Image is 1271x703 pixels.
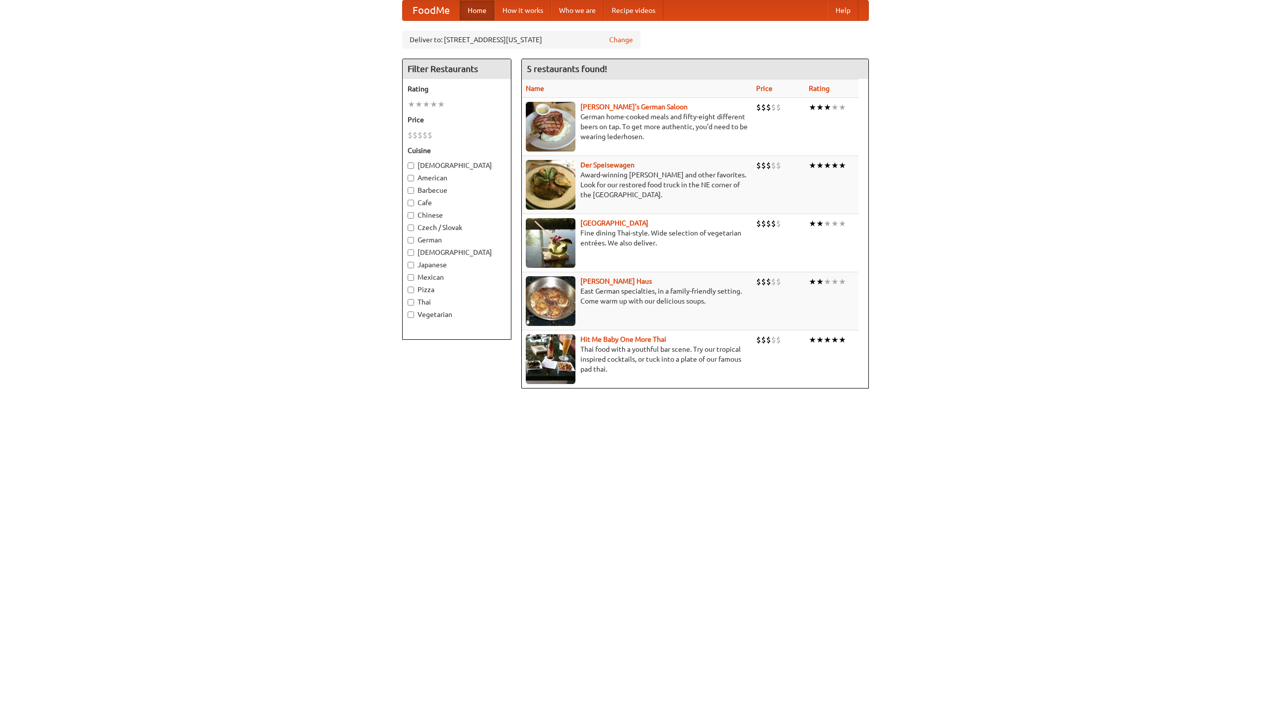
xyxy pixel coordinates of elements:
p: Thai food with a youthful bar scene. Try our tropical inspired cocktails, or tuck into a plate of... [526,344,748,374]
label: American [408,173,506,183]
img: esthers.jpg [526,102,575,152]
li: ★ [831,334,839,345]
input: Cafe [408,200,414,206]
label: Barbecue [408,185,506,195]
input: German [408,237,414,243]
li: ★ [809,102,816,113]
label: Mexican [408,272,506,282]
label: Thai [408,297,506,307]
a: Hit Me Baby One More Thai [580,335,666,343]
li: ★ [816,218,824,229]
li: $ [776,276,781,287]
li: ★ [824,218,831,229]
li: ★ [839,334,846,345]
input: Mexican [408,274,414,281]
input: Pizza [408,287,414,293]
li: ★ [430,99,437,110]
img: speisewagen.jpg [526,160,575,210]
a: How it works [494,0,551,20]
input: Japanese [408,262,414,268]
li: $ [776,218,781,229]
li: $ [766,334,771,345]
li: ★ [824,276,831,287]
input: [DEMOGRAPHIC_DATA] [408,162,414,169]
label: Pizza [408,285,506,295]
li: $ [413,130,418,141]
li: $ [761,276,766,287]
li: $ [418,130,423,141]
li: $ [756,218,761,229]
p: Fine dining Thai-style. Wide selection of vegetarian entrées. We also deliver. [526,228,748,248]
a: Name [526,84,544,92]
li: $ [771,276,776,287]
li: ★ [816,334,824,345]
li: ★ [824,160,831,171]
a: [GEOGRAPHIC_DATA] [580,219,648,227]
li: $ [766,276,771,287]
li: ★ [809,276,816,287]
label: [DEMOGRAPHIC_DATA] [408,247,506,257]
ng-pluralize: 5 restaurants found! [527,64,607,74]
input: Thai [408,299,414,306]
li: $ [408,130,413,141]
li: ★ [816,160,824,171]
li: $ [761,160,766,171]
li: ★ [831,102,839,113]
h4: Filter Restaurants [403,59,511,79]
li: $ [756,276,761,287]
li: $ [427,130,432,141]
input: [DEMOGRAPHIC_DATA] [408,249,414,256]
h5: Price [408,115,506,125]
a: [PERSON_NAME]'s German Saloon [580,103,688,111]
label: Japanese [408,260,506,270]
img: satay.jpg [526,218,575,268]
li: $ [771,160,776,171]
b: Der Speisewagen [580,161,635,169]
label: Czech / Slovak [408,223,506,233]
li: $ [766,218,771,229]
label: German [408,235,506,245]
h5: Rating [408,84,506,94]
div: Deliver to: [STREET_ADDRESS][US_STATE] [402,31,640,49]
li: ★ [839,160,846,171]
li: $ [771,334,776,345]
input: Chinese [408,212,414,219]
a: Who we are [551,0,604,20]
li: ★ [816,102,824,113]
input: American [408,175,414,181]
li: $ [776,160,781,171]
input: Czech / Slovak [408,225,414,231]
li: $ [766,160,771,171]
a: FoodMe [403,0,460,20]
li: ★ [839,276,846,287]
li: $ [756,160,761,171]
a: [PERSON_NAME] Haus [580,277,652,285]
li: ★ [824,334,831,345]
li: ★ [809,334,816,345]
p: German home-cooked meals and fifty-eight different beers on tap. To get more authentic, you'd nee... [526,112,748,142]
li: ★ [816,276,824,287]
input: Barbecue [408,187,414,194]
a: Change [609,35,633,45]
label: Chinese [408,210,506,220]
li: ★ [809,218,816,229]
a: Home [460,0,494,20]
li: $ [771,102,776,113]
li: ★ [437,99,445,110]
li: ★ [809,160,816,171]
a: Price [756,84,773,92]
li: $ [756,102,761,113]
li: ★ [831,276,839,287]
li: ★ [415,99,423,110]
li: $ [776,102,781,113]
li: $ [423,130,427,141]
a: Recipe videos [604,0,663,20]
li: $ [766,102,771,113]
li: $ [761,334,766,345]
h5: Cuisine [408,146,506,156]
p: Award-winning [PERSON_NAME] and other favorites. Look for our restored food truck in the NE corne... [526,170,748,200]
li: $ [761,102,766,113]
